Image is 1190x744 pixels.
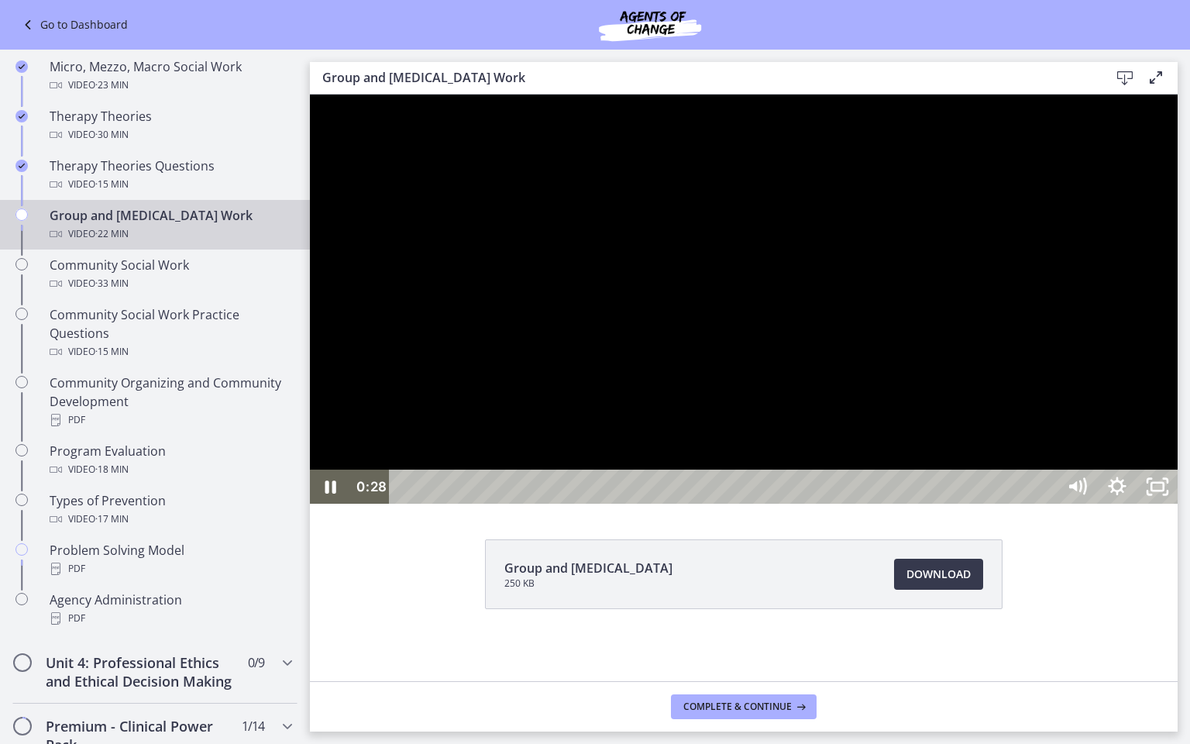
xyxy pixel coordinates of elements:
div: Program Evaluation [50,442,291,479]
div: Video [50,126,291,144]
span: 250 KB [504,577,672,590]
span: · 22 min [95,225,129,243]
span: · 15 min [95,175,129,194]
div: Micro, Mezzo, Macro Social Work [50,57,291,95]
div: Video [50,343,291,361]
span: Group and [MEDICAL_DATA] [504,559,672,577]
span: 1 / 14 [242,717,264,735]
i: Completed [15,60,28,73]
h2: Unit 4: Professional Ethics and Ethical Decision Making [46,653,235,691]
div: Community Organizing and Community Development [50,374,291,429]
div: Video [50,460,291,479]
i: Completed [15,160,28,172]
span: Complete & continue [683,701,792,713]
div: Community Social Work [50,256,291,293]
i: Completed [15,110,28,122]
button: Mute [747,375,787,409]
div: Video [50,510,291,529]
span: 0 / 9 [248,653,264,672]
button: Show settings menu [787,375,827,409]
a: Download [894,559,983,590]
div: PDF [50,609,291,628]
span: · 17 min [95,510,129,529]
div: Therapy Theories Questions [50,157,291,194]
div: Therapy Theories [50,107,291,144]
span: · 30 min [95,126,129,144]
h3: Group and [MEDICAL_DATA] Work [322,68,1085,87]
div: Group and [MEDICAL_DATA] Work [50,206,291,243]
button: Complete & continue [671,694,817,719]
img: Agents of Change Social Work Test Prep [557,6,743,43]
div: Problem Solving Model [50,541,291,578]
a: Go to Dashboard [19,15,128,34]
span: · 15 min [95,343,129,361]
span: · 33 min [95,274,129,293]
span: Download [906,565,971,584]
div: Agency Administration [50,591,291,628]
div: Video [50,175,291,194]
div: Types of Prevention [50,491,291,529]
span: · 23 min [95,76,129,95]
div: Video [50,225,291,243]
div: PDF [50,411,291,429]
div: Video [50,76,291,95]
div: Community Social Work Practice Questions [50,305,291,361]
div: PDF [50,560,291,578]
iframe: Video Lesson [310,95,1178,504]
div: Video [50,274,291,293]
span: · 18 min [95,460,129,479]
button: Unfullscreen [827,375,868,409]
